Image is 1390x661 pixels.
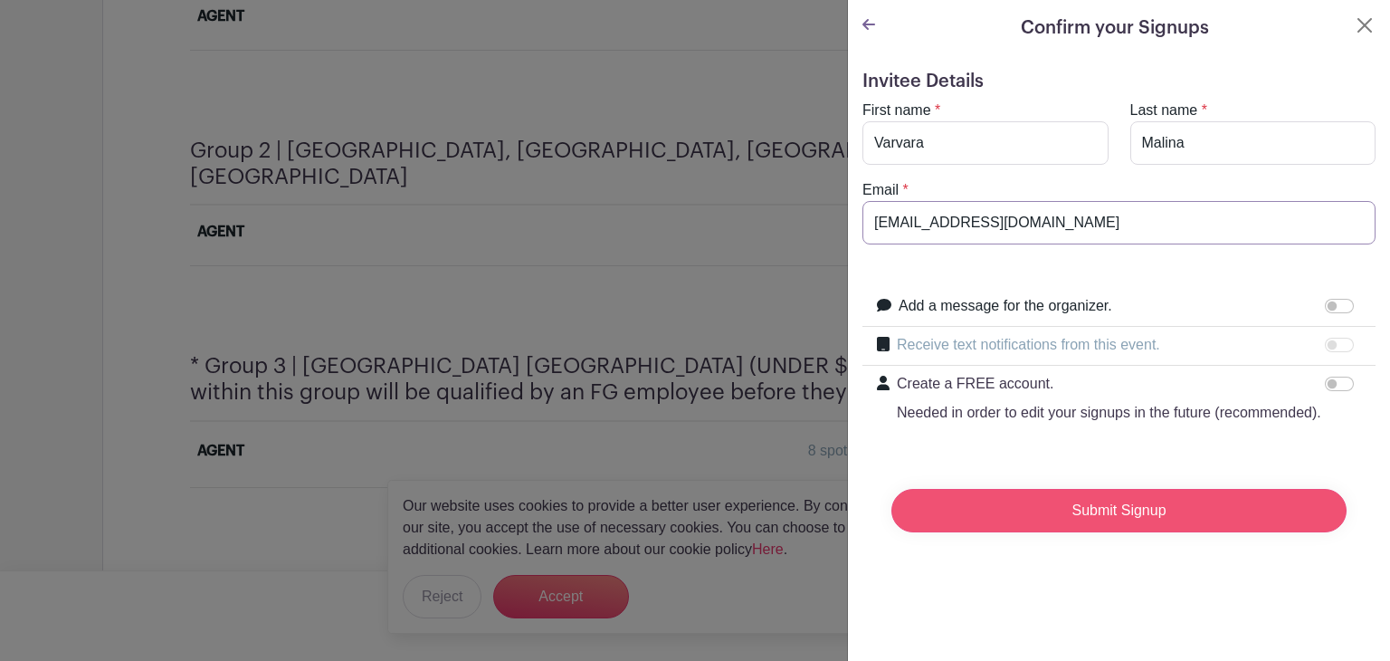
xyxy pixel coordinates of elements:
[1130,100,1198,121] label: Last name
[862,71,1376,92] h5: Invitee Details
[897,402,1321,424] p: Needed in order to edit your signups in the future (recommended).
[1021,14,1209,42] h5: Confirm your Signups
[897,373,1321,395] p: Create a FREE account.
[862,100,931,121] label: First name
[891,489,1347,532] input: Submit Signup
[1354,14,1376,36] button: Close
[897,334,1160,356] label: Receive text notifications from this event.
[899,295,1112,317] label: Add a message for the organizer.
[862,179,899,201] label: Email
